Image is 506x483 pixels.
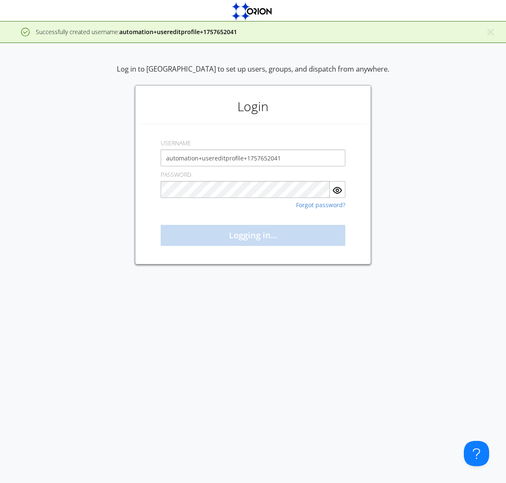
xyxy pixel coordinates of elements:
div: Log in to [GEOGRAPHIC_DATA] to set up users, groups, and dispatch from anywhere. [117,64,389,85]
a: Forgot password? [296,202,345,208]
button: Logging in... [161,225,345,246]
label: PASSWORD [161,171,191,179]
button: Show Password [330,181,345,198]
label: USERNAME [161,139,191,147]
strong: automation+usereditprofile+1757652041 [119,28,237,36]
input: Password [161,181,330,198]
span: Successfully created username: [36,28,237,36]
h1: Login [140,90,366,123]
img: eye.svg [332,185,342,195]
iframe: Toggle Customer Support [464,441,489,466]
